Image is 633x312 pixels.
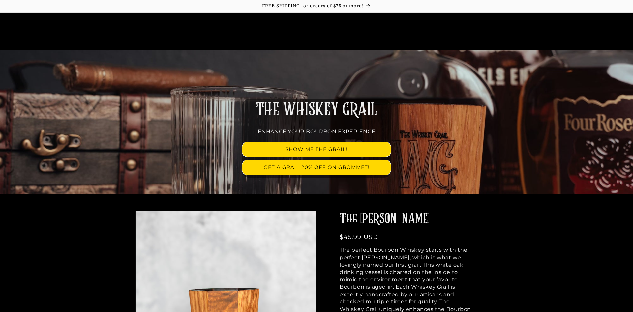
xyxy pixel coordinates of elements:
h2: The [PERSON_NAME] [340,211,475,228]
span: THE WHISKEY GRAIL [256,101,377,119]
span: $45.99 USD [340,233,378,241]
a: SHOW ME THE GRAIL! [242,142,391,157]
span: ENHANCE YOUR BOURBON EXPERIENCE [258,128,376,135]
a: GET A GRAIL 20% OFF ON GROMMET! [242,160,391,175]
p: FREE SHIPPING for orders of $75 or more! [7,3,626,9]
